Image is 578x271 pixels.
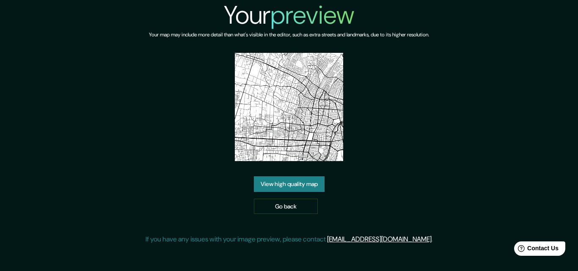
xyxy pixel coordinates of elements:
p: If you have any issues with your image preview, please contact . [146,234,433,244]
img: created-map-preview [235,53,343,161]
a: [EMAIL_ADDRESS][DOMAIN_NAME] [327,235,432,244]
a: View high quality map [254,176,325,192]
iframe: Help widget launcher [503,238,569,262]
a: Go back [254,199,318,214]
h6: Your map may include more detail than what's visible in the editor, such as extra streets and lan... [149,30,429,39]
